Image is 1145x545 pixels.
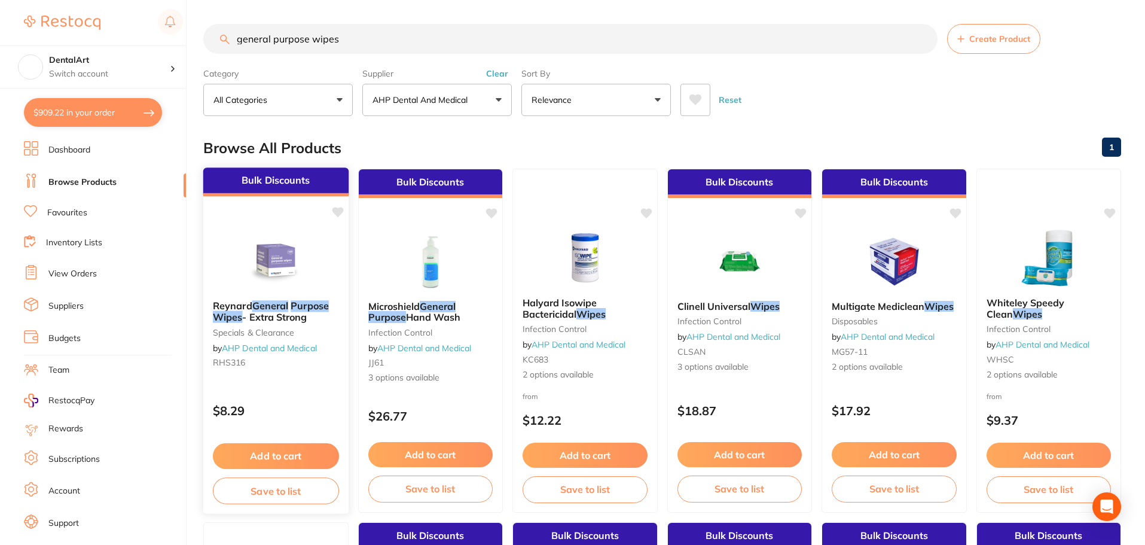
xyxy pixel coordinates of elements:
p: $18.87 [677,404,802,418]
a: Browse Products [48,176,117,188]
span: by [677,331,780,342]
span: Create Product [969,34,1030,44]
a: AHP Dental and Medical [996,339,1089,350]
b: Halyard Isowipe Bactericidal Wipes [523,297,648,319]
a: Subscriptions [48,453,100,465]
img: Whiteley Speedy Clean Wipes [1010,228,1088,288]
span: 3 options available [677,361,802,373]
h4: DentalArt [49,54,170,66]
em: Wipes [1013,308,1042,320]
button: $909.22 in your order [24,98,162,127]
button: Reset [715,84,745,116]
em: Wipes [213,311,242,323]
button: Add to cart [677,442,802,467]
span: Reynard [213,300,252,312]
span: Halyard Isowipe Bactericidal [523,297,597,319]
b: Reynard General Purpose Wipes - Extra Strong [213,300,339,322]
h2: Browse All Products [203,140,341,157]
span: by [523,339,625,350]
a: Team [48,364,69,376]
p: Switch account [49,68,170,80]
span: from [987,392,1002,401]
p: $26.77 [368,409,493,423]
p: $17.92 [832,404,957,418]
span: 2 options available [832,361,957,373]
small: infection control [677,316,802,326]
p: AHP Dental and Medical [372,94,472,106]
a: Favourites [47,207,87,219]
span: Multigate Mediclean [832,300,924,312]
span: by [832,331,935,342]
div: Bulk Discounts [822,169,966,198]
small: infection control [368,328,493,337]
p: $9.37 [987,413,1112,427]
button: Save to list [987,476,1112,503]
span: 3 options available [368,372,493,384]
button: Save to list [523,476,648,503]
p: $8.29 [213,404,339,418]
span: by [213,343,317,354]
span: CLSAN [677,346,706,357]
a: Budgets [48,333,81,345]
button: Add to cart [523,443,648,468]
button: AHP Dental and Medical [362,84,512,116]
label: Sort By [521,68,671,79]
label: Supplier [362,68,512,79]
button: Create Product [947,24,1040,54]
button: Add to cart [213,443,339,469]
span: by [987,339,1089,350]
button: Save to list [832,476,957,502]
img: Restocq Logo [24,16,100,30]
a: Restocq Logo [24,9,100,36]
img: Clinell Universal Wipes [701,232,778,291]
img: DentalArt [19,55,42,79]
a: RestocqPay [24,394,94,407]
em: Wipes [924,300,954,312]
button: All Categories [203,84,353,116]
b: Multigate Mediclean Wipes [832,301,957,312]
a: Rewards [48,423,83,435]
button: Save to list [368,476,493,502]
button: Relevance [521,84,671,116]
span: 2 options available [987,369,1112,381]
span: RestocqPay [48,395,94,407]
a: Support [48,517,79,529]
div: Bulk Discounts [359,169,503,198]
div: Open Intercom Messenger [1092,492,1121,521]
b: Whiteley Speedy Clean Wipes [987,297,1112,319]
span: Microshield [368,300,420,312]
span: WHSC [987,354,1014,365]
em: Purpose [291,300,329,312]
a: Suppliers [48,300,84,312]
img: Reynard General Purpose Wipes - Extra Strong [237,230,315,291]
em: General [420,300,456,312]
a: Inventory Lists [46,237,102,249]
a: AHP Dental and Medical [222,343,317,354]
span: JJ61 [368,357,384,368]
span: RHS316 [213,357,246,368]
span: MG57-11 [832,346,868,357]
label: Category [203,68,353,79]
button: Save to list [213,477,339,504]
a: AHP Dental and Medical [532,339,625,350]
span: KC683 [523,354,548,365]
button: Add to cart [987,443,1112,468]
span: by [368,343,471,354]
button: Clear [483,68,512,79]
em: Wipes [750,300,780,312]
a: Account [48,485,80,497]
em: Wipes [576,308,606,320]
em: General [252,300,289,312]
button: Add to cart [368,442,493,467]
p: $12.22 [523,413,648,427]
img: Halyard Isowipe Bactericidal Wipes [546,228,624,288]
span: Whiteley Speedy Clean [987,297,1064,319]
b: Clinell Universal Wipes [677,301,802,312]
span: 2 options available [523,369,648,381]
a: View Orders [48,268,97,280]
input: Search Products [203,24,938,54]
a: AHP Dental and Medical [841,331,935,342]
p: All Categories [213,94,272,106]
button: Save to list [677,476,802,502]
img: RestocqPay [24,394,38,407]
